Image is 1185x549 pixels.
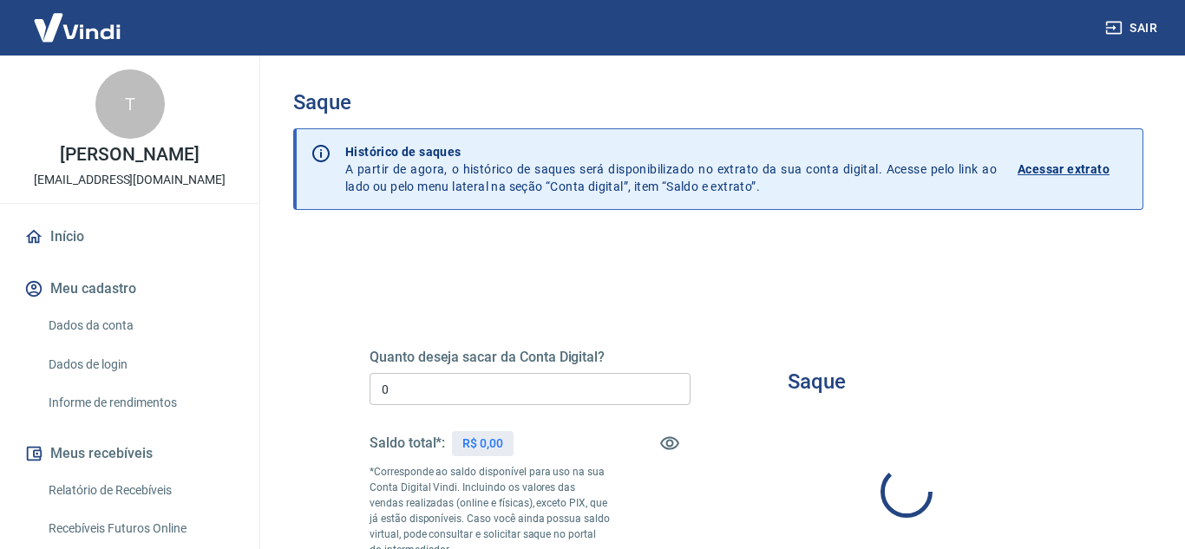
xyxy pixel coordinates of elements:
button: Sair [1102,12,1164,44]
a: Acessar extrato [1018,143,1129,195]
p: Acessar extrato [1018,160,1110,178]
p: [PERSON_NAME] [60,146,199,164]
a: Informe de rendimentos [42,385,239,421]
p: [EMAIL_ADDRESS][DOMAIN_NAME] [34,171,226,189]
a: Dados de login [42,347,239,382]
h3: Saque [788,369,846,394]
img: Vindi [21,1,134,54]
a: Relatório de Recebíveis [42,473,239,508]
button: Meu cadastro [21,270,239,308]
h5: Quanto deseja sacar da Conta Digital? [370,349,691,366]
p: Histórico de saques [345,143,997,160]
a: Recebíveis Futuros Online [42,511,239,546]
p: R$ 0,00 [462,435,503,453]
button: Meus recebíveis [21,435,239,473]
div: T [95,69,165,139]
a: Início [21,218,239,256]
p: A partir de agora, o histórico de saques será disponibilizado no extrato da sua conta digital. Ac... [345,143,997,195]
a: Dados da conta [42,308,239,343]
h5: Saldo total*: [370,435,445,452]
h3: Saque [293,90,1143,114]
